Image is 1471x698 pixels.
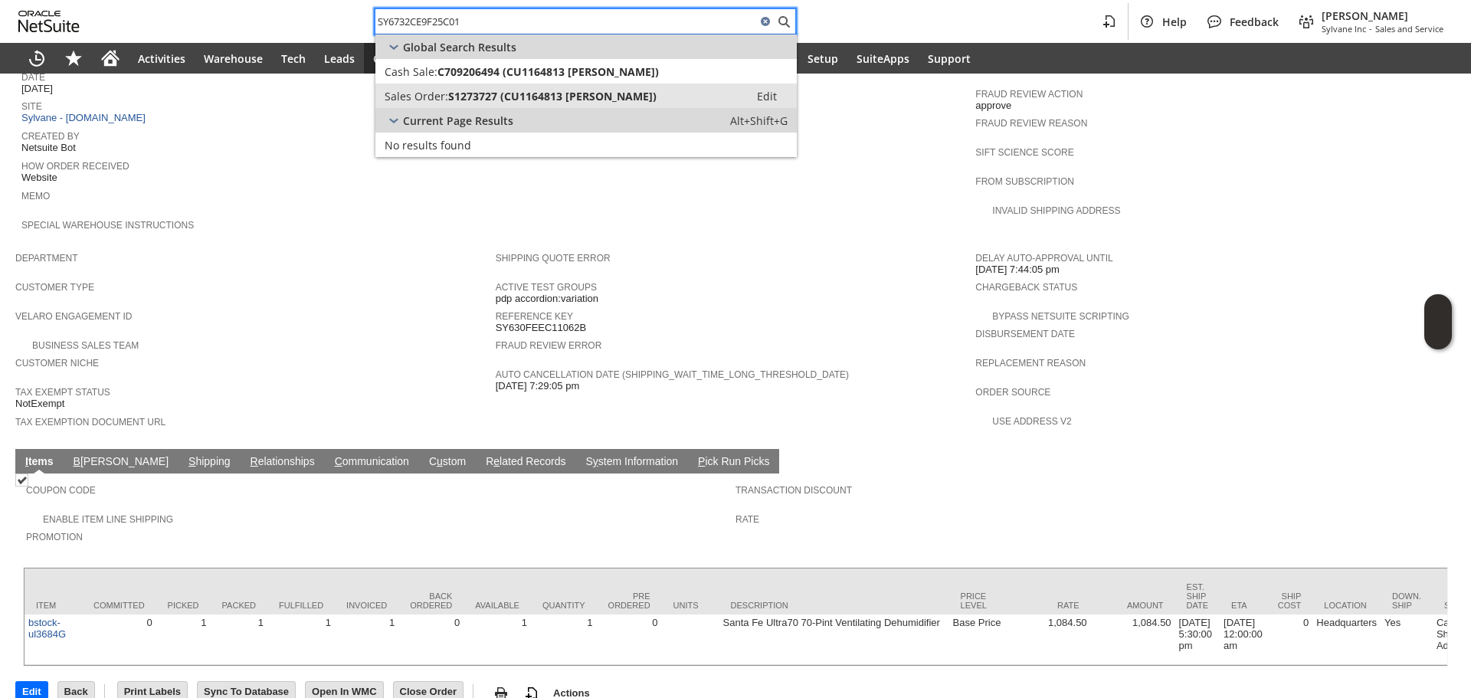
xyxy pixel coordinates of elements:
[195,43,272,74] a: Warehouse
[32,340,139,351] a: Business Sales Team
[448,89,657,103] span: S1273727 (CU1164813 [PERSON_NAME])
[28,49,46,67] svg: Recent Records
[21,172,57,184] span: Website
[496,369,849,380] a: Auto Cancellation Date (shipping_wait_time_long_threshold_date)
[129,43,195,74] a: Activities
[398,614,464,665] td: 0
[385,89,448,103] span: Sales Order:
[93,601,145,610] div: Committed
[496,340,602,351] a: Fraud Review Error
[21,72,45,83] a: Date
[1322,8,1443,23] span: [PERSON_NAME]
[597,614,662,665] td: 0
[272,43,315,74] a: Tech
[375,59,797,84] a: Cash Sale:C709206494 (CU1164813 [PERSON_NAME])Edit:
[975,358,1086,369] a: Replacement reason
[1428,452,1446,470] a: Unrolled view on
[403,40,516,54] span: Global Search Results
[731,601,938,610] div: Description
[15,311,132,322] a: Velaro Engagement ID
[961,591,995,610] div: Price Level
[18,11,80,32] svg: logo
[949,614,1007,665] td: Base Price
[582,455,682,470] a: System Information
[1007,614,1091,665] td: 1,084.50
[975,253,1112,264] a: Delay Auto-Approval Until
[375,84,797,108] a: Sales Order:S1273727 (CU1164813 [PERSON_NAME])Edit:
[21,101,42,112] a: Site
[1220,614,1266,665] td: [DATE] 12:00:00 am
[403,113,513,128] span: Current Page Results
[55,43,92,74] div: Shortcuts
[188,455,195,467] span: S
[247,455,319,470] a: Relationships
[1091,614,1175,665] td: 1,084.50
[74,455,80,467] span: B
[21,455,57,470] a: Items
[719,614,949,665] td: Santa Fe Ultra70 70-Pint Ventilating Dehumidifier
[204,51,263,66] span: Warehouse
[15,282,94,293] a: Customer Type
[698,455,705,467] span: P
[15,398,64,410] span: NotExempt
[475,601,519,610] div: Available
[70,455,172,470] a: B[PERSON_NAME]
[279,601,323,610] div: Fulfilled
[385,138,471,152] span: No results found
[15,417,165,428] a: Tax Exemption Document URL
[1375,23,1443,34] span: Sales and Service
[373,51,447,66] span: Opportunities
[18,43,55,74] a: Recent Records
[25,455,28,467] span: I
[496,380,580,392] span: [DATE] 7:29:05 pm
[21,191,50,202] a: Memo
[992,311,1129,322] a: Bypass NetSuite Scripting
[1102,601,1164,610] div: Amount
[730,113,788,128] span: Alt+Shift+G
[808,51,838,66] span: Setup
[156,614,211,665] td: 1
[375,12,756,31] input: Search
[15,358,99,369] a: Customer Niche
[1381,614,1433,665] td: Yes
[1018,601,1079,610] div: Rate
[673,601,708,610] div: Units
[1175,614,1220,665] td: [DATE] 5:30:00 pm
[542,601,585,610] div: Quantity
[15,474,28,487] img: Checked
[975,100,1011,112] span: approve
[28,617,66,640] a: bstock-ul3684G
[222,601,256,610] div: Packed
[1187,582,1209,610] div: Est. Ship Date
[1324,601,1369,610] div: Location
[735,485,852,496] a: Transaction Discount
[857,51,909,66] span: SuiteApps
[315,43,364,74] a: Leads
[251,455,258,467] span: R
[1322,23,1366,34] span: Sylvane Inc
[496,293,598,305] span: pdp accordion:variation
[496,253,611,264] a: Shipping Quote Error
[101,49,120,67] svg: Home
[798,43,847,74] a: Setup
[496,282,597,293] a: Active Test Groups
[281,51,306,66] span: Tech
[593,455,598,467] span: y
[847,43,919,74] a: SuiteApps
[1392,591,1421,610] div: Down. Ship
[26,532,83,542] a: Promotion
[92,43,129,74] a: Home
[975,176,1074,187] a: From Subscription
[346,601,387,610] div: Invoiced
[694,455,773,470] a: Pick Run Picks
[992,205,1120,216] a: Invalid Shipping Address
[1424,294,1452,349] iframe: Click here to launch Oracle Guided Learning Help Panel
[437,64,659,79] span: C709206494 (CU1164813 [PERSON_NAME])
[740,87,794,105] a: Edit:
[331,455,413,470] a: Communication
[1424,323,1452,350] span: Oracle Guided Learning Widget. To move around, please hold and drag
[425,455,470,470] a: Custom
[185,455,234,470] a: Shipping
[496,322,587,334] span: SY630FEEC11062B
[211,614,267,665] td: 1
